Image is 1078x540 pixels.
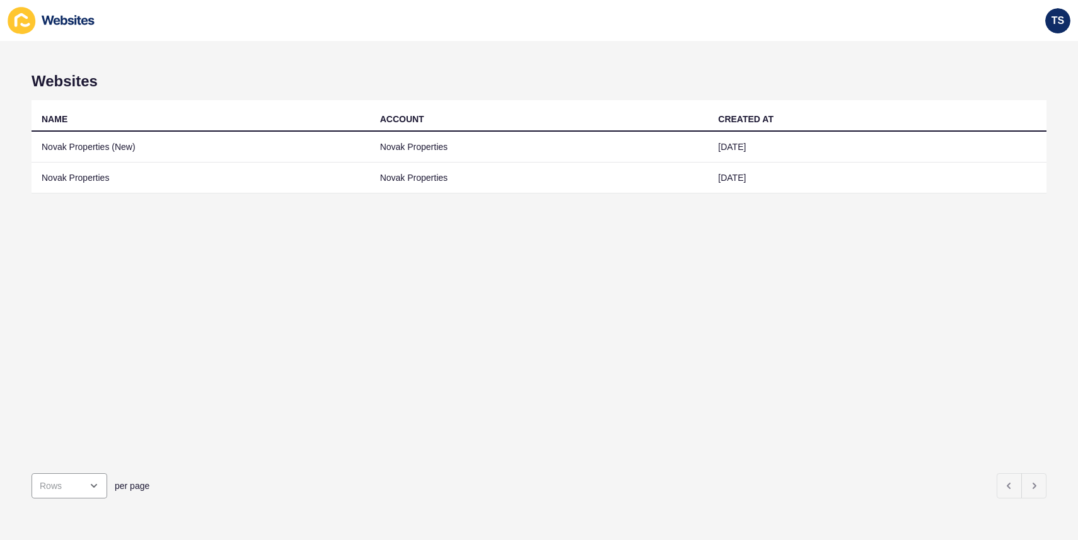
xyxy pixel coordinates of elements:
[370,132,709,163] td: Novak Properties
[32,163,370,193] td: Novak Properties
[370,163,709,193] td: Novak Properties
[115,480,149,492] span: per page
[1052,14,1064,27] span: TS
[718,113,774,125] div: CREATED AT
[708,132,1046,163] td: [DATE]
[380,113,424,125] div: ACCOUNT
[32,132,370,163] td: Novak Properties (New)
[42,113,67,125] div: NAME
[32,473,107,498] div: open menu
[708,163,1046,193] td: [DATE]
[32,72,1046,90] h1: Websites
